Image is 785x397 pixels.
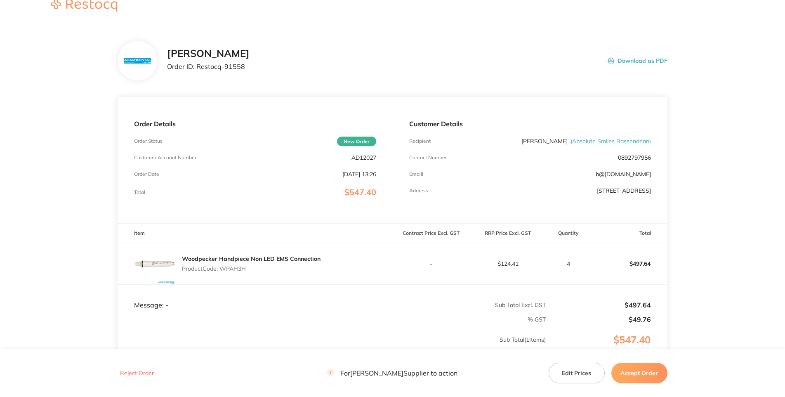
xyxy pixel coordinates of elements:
[611,363,667,383] button: Accept Order
[521,138,651,144] p: [PERSON_NAME] .
[118,370,156,377] button: Reject Order
[590,224,667,243] th: Total
[409,138,431,144] p: Recipient
[134,189,145,195] p: Total
[393,302,546,308] p: Sub Total Excl. GST
[409,171,423,177] p: Emaill
[337,137,376,146] span: New Order
[134,155,196,161] p: Customer Account Number
[134,243,175,284] img: M3VsMnB5OA
[409,120,651,128] p: Customer Details
[118,336,546,359] p: Sub Total ( 1 Items)
[118,316,546,323] p: % GST
[570,137,651,145] span: ( Absolute Smiles Bassendean )
[342,171,376,177] p: [DATE] 13:26
[134,138,163,144] p: Order Status
[393,224,469,243] th: Contract Price Excl. GST
[118,284,392,309] td: Message: -
[546,224,590,243] th: Quantity
[134,171,159,177] p: Order Date
[547,260,590,267] p: 4
[344,187,376,197] span: $547.40
[547,334,667,362] p: $547.40
[470,260,546,267] p: $124.41
[327,369,457,377] p: For [PERSON_NAME] Supplier to action
[409,155,447,161] p: Contact Number
[182,255,321,262] a: Woodpecker Handpiece Non LED EMS Connection
[134,120,376,128] p: Order Details
[118,224,392,243] th: Item
[409,188,428,194] p: Address
[167,63,250,70] p: Order ID: Restocq- 91558
[469,224,546,243] th: RRP Price Excl. GST
[597,187,651,194] p: [STREET_ADDRESS]
[618,154,651,161] p: 0892797956
[547,316,651,323] p: $49.76
[182,265,321,272] p: Product Code: WPAH3H
[124,58,151,64] img: N3hiYW42Mg
[608,48,667,73] button: Download as PDF
[167,48,250,59] h2: [PERSON_NAME]
[351,154,376,161] p: AD12027
[596,170,651,178] a: b@[DOMAIN_NAME]
[393,260,469,267] p: -
[547,301,651,309] p: $497.64
[591,254,667,274] p: $497.64
[549,363,605,383] button: Edit Prices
